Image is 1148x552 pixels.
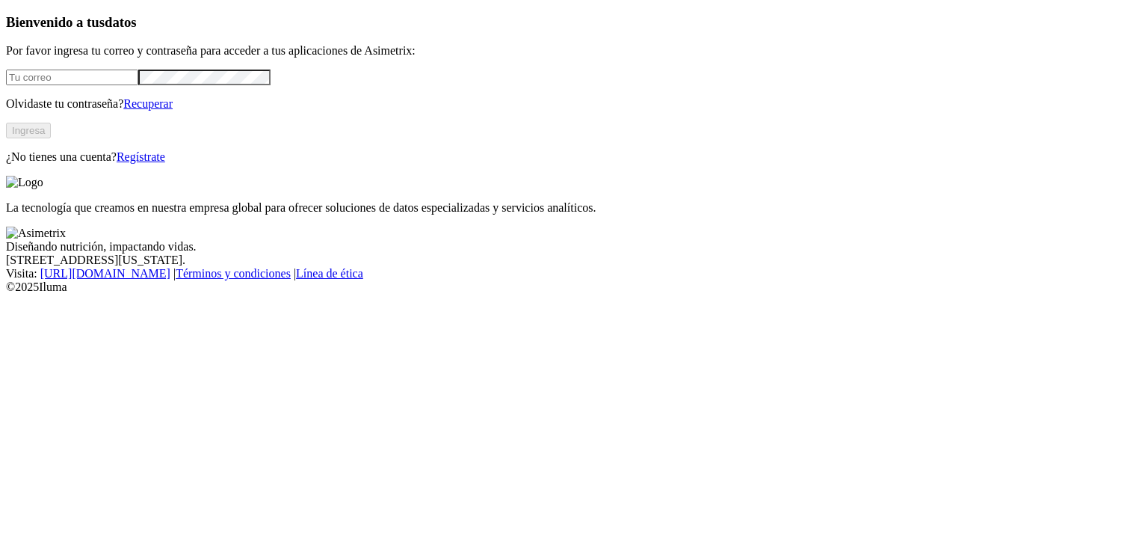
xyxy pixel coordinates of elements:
[6,123,51,138] button: Ingresa
[6,227,66,240] img: Asimetrix
[6,14,1142,31] h3: Bienvenido a tus
[6,70,138,85] input: Tu correo
[6,201,1142,215] p: La tecnología que creamos en nuestra empresa global para ofrecer soluciones de datos especializad...
[105,14,137,30] span: datos
[6,176,43,189] img: Logo
[6,240,1142,254] div: Diseñando nutrición, impactando vidas.
[6,97,1142,111] p: Olvidaste tu contraseña?
[6,150,1142,164] p: ¿No tienes una cuenta?
[6,267,1142,280] div: Visita : | |
[6,254,1142,267] div: [STREET_ADDRESS][US_STATE].
[117,150,165,163] a: Regístrate
[6,44,1142,58] p: Por favor ingresa tu correo y contraseña para acceder a tus aplicaciones de Asimetrix:
[40,267,170,280] a: [URL][DOMAIN_NAME]
[6,280,1142,294] div: © 2025 Iluma
[123,97,173,110] a: Recuperar
[296,267,363,280] a: Línea de ética
[176,267,291,280] a: Términos y condiciones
